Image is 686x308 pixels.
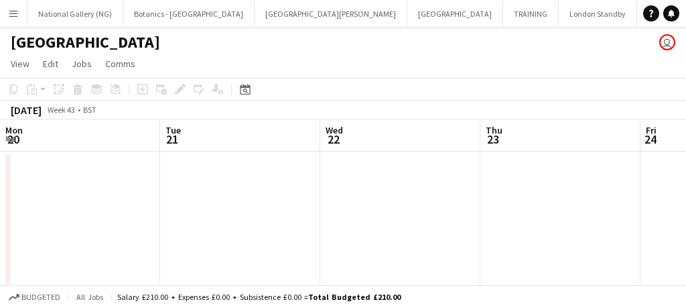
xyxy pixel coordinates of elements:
[503,1,559,27] button: TRAINING
[74,292,106,302] span: All jobs
[123,1,255,27] button: Botanics - [GEOGRAPHIC_DATA]
[43,58,58,70] span: Edit
[659,34,675,50] app-user-avatar: Claudia Lewis
[484,132,502,147] span: 23
[117,292,401,302] div: Salary £210.00 + Expenses £0.00 + Subsistence £0.00 =
[66,55,97,72] a: Jobs
[308,292,401,302] span: Total Budgeted £210.00
[486,124,502,136] span: Thu
[255,1,407,27] button: [GEOGRAPHIC_DATA][PERSON_NAME]
[44,105,78,115] span: Week 43
[644,132,657,147] span: 24
[3,132,23,147] span: 20
[100,55,141,72] a: Comms
[21,293,60,302] span: Budgeted
[11,58,29,70] span: View
[326,124,343,136] span: Wed
[5,55,35,72] a: View
[11,103,42,117] div: [DATE]
[646,124,657,136] span: Fri
[407,1,503,27] button: [GEOGRAPHIC_DATA]
[559,1,637,27] button: London Standby
[105,58,135,70] span: Comms
[27,1,123,27] button: National Gallery (NG)
[165,124,181,136] span: Tue
[5,124,23,136] span: Mon
[83,105,96,115] div: BST
[72,58,92,70] span: Jobs
[324,132,343,147] span: 22
[11,32,160,52] h1: [GEOGRAPHIC_DATA]
[7,290,62,305] button: Budgeted
[38,55,64,72] a: Edit
[163,132,181,147] span: 21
